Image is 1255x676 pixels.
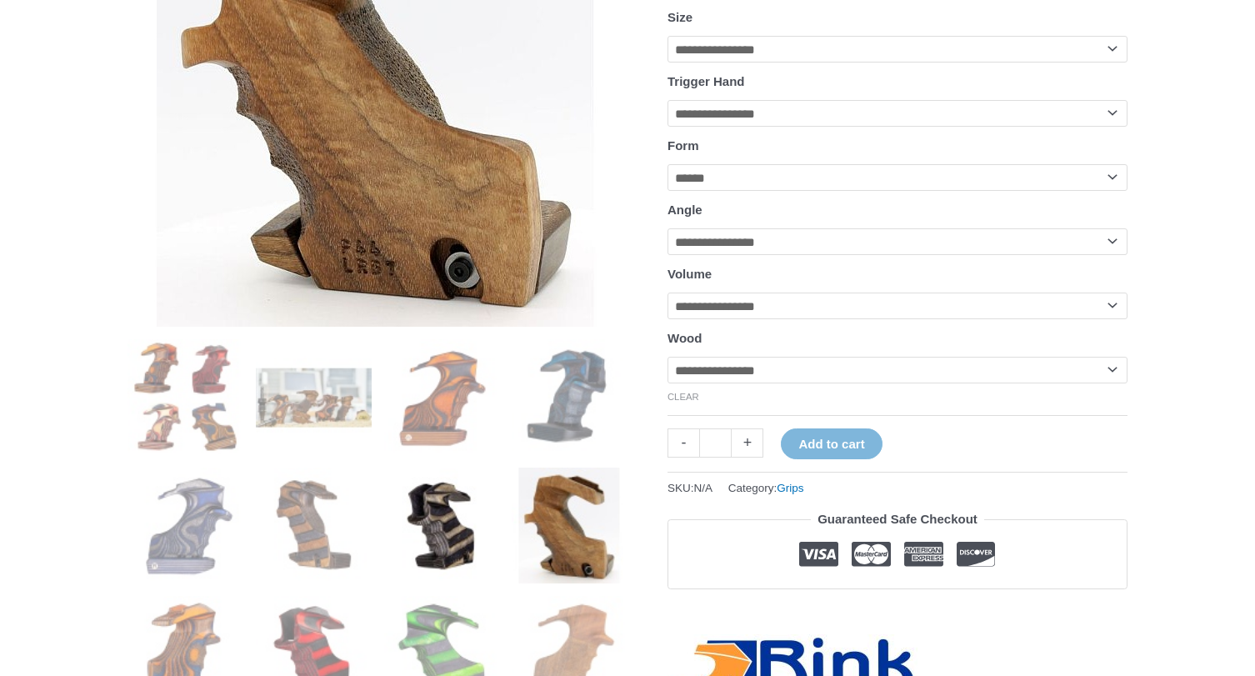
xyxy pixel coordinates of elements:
img: Rink Air Pistol Grip - Image 8 [512,468,627,583]
a: Clear options [667,392,699,402]
label: Trigger Hand [667,74,745,88]
legend: Guaranteed Safe Checkout [811,508,984,531]
input: Product quantity [699,428,732,458]
span: N/A [694,482,713,494]
button: Add to cart [781,428,882,459]
label: Wood [667,331,702,345]
a: + [732,428,763,458]
label: Form [667,138,699,153]
img: Rink Air Pistol Grip - Image 3 [384,339,500,455]
span: SKU: [667,478,712,498]
img: Rink Air Pistol Grip - Image 6 [256,468,372,583]
a: - [667,428,699,458]
label: Angle [667,203,702,217]
img: Rink Air Pistol Grip - Image 5 [127,468,243,583]
img: Rink Air Pistol Grip - Image 2 [256,339,372,455]
span: Category: [728,478,804,498]
img: Rink Air Pistol Grip [127,339,243,455]
a: Grips [777,482,803,494]
img: Rink Air Pistol Grip - Image 4 [512,339,627,455]
iframe: Customer reviews powered by Trustpilot [667,602,1127,622]
label: Volume [667,267,712,281]
img: Rink Air Pistol Grip - Image 7 [384,468,500,583]
label: Size [667,10,692,24]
